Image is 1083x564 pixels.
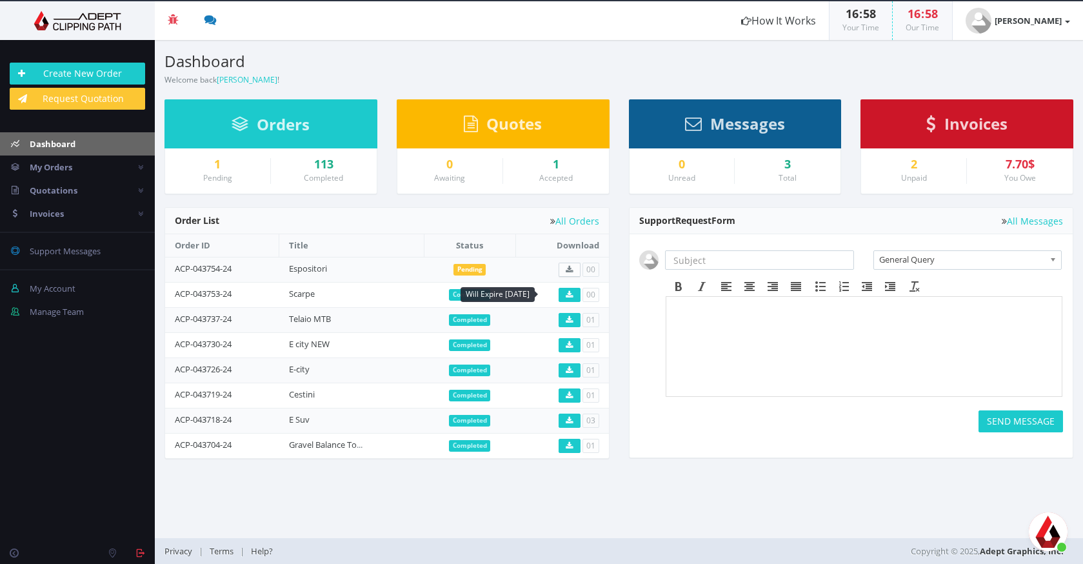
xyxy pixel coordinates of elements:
div: Numbered list [832,278,855,295]
a: 113 [281,158,367,171]
span: Completed [449,314,491,326]
a: 2 [871,158,957,171]
span: Invoices [944,113,1008,134]
span: My Account [30,283,75,294]
span: Invoices [30,208,64,219]
span: My Orders [30,161,72,173]
span: Quotes [486,113,542,134]
div: Clear formatting [903,278,926,295]
a: Create New Order [10,63,145,85]
a: ACP-043726-24 [175,363,232,375]
span: Quotations [30,185,77,196]
a: 0 [407,158,493,171]
th: Order ID [165,234,279,257]
span: General Query [879,251,1044,268]
div: Align left [715,278,738,295]
small: Unpaid [901,172,927,183]
span: Orders [257,114,310,135]
a: E Suv [289,414,310,425]
strong: [PERSON_NAME] [995,15,1062,26]
span: Support Form [639,214,735,227]
a: E-city [289,363,310,375]
a: Privacy [164,545,199,557]
a: All Orders [550,216,599,226]
span: Support Messages [30,245,101,257]
h3: Dashboard [164,53,610,70]
span: Request [675,214,711,227]
div: Align center [738,278,761,295]
a: How It Works [728,1,829,40]
div: Increase indent [879,278,902,295]
span: 58 [925,6,938,21]
small: Total [779,172,797,183]
img: user_default.jpg [639,250,659,270]
a: Adept Graphics, Inc. [980,545,1064,557]
a: Espositori [289,263,327,274]
span: : [859,6,863,21]
iframe: Rich Text Area. Press ALT-F9 for menu. Press ALT-F10 for toolbar. Press ALT-0 for help [666,297,1062,396]
small: Your Time [842,22,879,33]
small: Unread [668,172,695,183]
div: Bold [667,278,690,295]
span: Manage Team [30,306,84,317]
a: Invoices [926,121,1008,132]
a: ACP-043754-24 [175,263,232,274]
a: Orders [232,121,310,133]
a: [PERSON_NAME] [953,1,1083,40]
a: 1 [175,158,261,171]
span: Completed [449,415,491,427]
a: ACP-043704-24 [175,439,232,450]
th: Download [515,234,609,257]
a: ACP-043718-24 [175,414,232,425]
a: Help? [244,545,279,557]
a: ACP-043737-24 [175,313,232,325]
a: ACP-043753-24 [175,288,232,299]
small: Awaiting [434,172,465,183]
a: Aprire la chat [1029,512,1068,551]
span: 16 [908,6,920,21]
span: Completed [449,390,491,401]
a: Telaio MTB [289,313,331,325]
span: Messages [710,113,785,134]
a: [PERSON_NAME] [217,74,277,85]
a: Scarpe [289,288,315,299]
div: 7.70$ [977,158,1063,171]
img: user_default.jpg [966,8,991,34]
button: SEND MESSAGE [979,410,1063,432]
small: Accepted [539,172,573,183]
div: Justify [784,278,808,295]
span: Completed [449,339,491,351]
small: Our Time [906,22,939,33]
a: Quotes [464,121,542,132]
span: Order List [175,214,219,227]
small: You Owe [1004,172,1036,183]
span: Completed [449,289,491,301]
th: Title [279,234,424,257]
span: : [920,6,925,21]
span: 16 [846,6,859,21]
a: Cestini [289,388,315,400]
a: All Messages [1002,216,1063,226]
div: Will Expire [DATE] [461,287,535,302]
a: Messages [685,121,785,132]
a: Terms [203,545,240,557]
a: 1 [513,158,599,171]
img: Adept Graphics [10,11,145,30]
span: Dashboard [30,138,75,150]
div: 3 [744,158,831,171]
div: Align right [761,278,784,295]
small: Pending [203,172,232,183]
small: Completed [304,172,343,183]
a: E city NEW [289,338,330,350]
small: Welcome back ! [164,74,279,85]
div: Decrease indent [855,278,879,295]
a: ACP-043730-24 [175,338,232,350]
a: 0 [639,158,725,171]
a: ACP-043719-24 [175,388,232,400]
